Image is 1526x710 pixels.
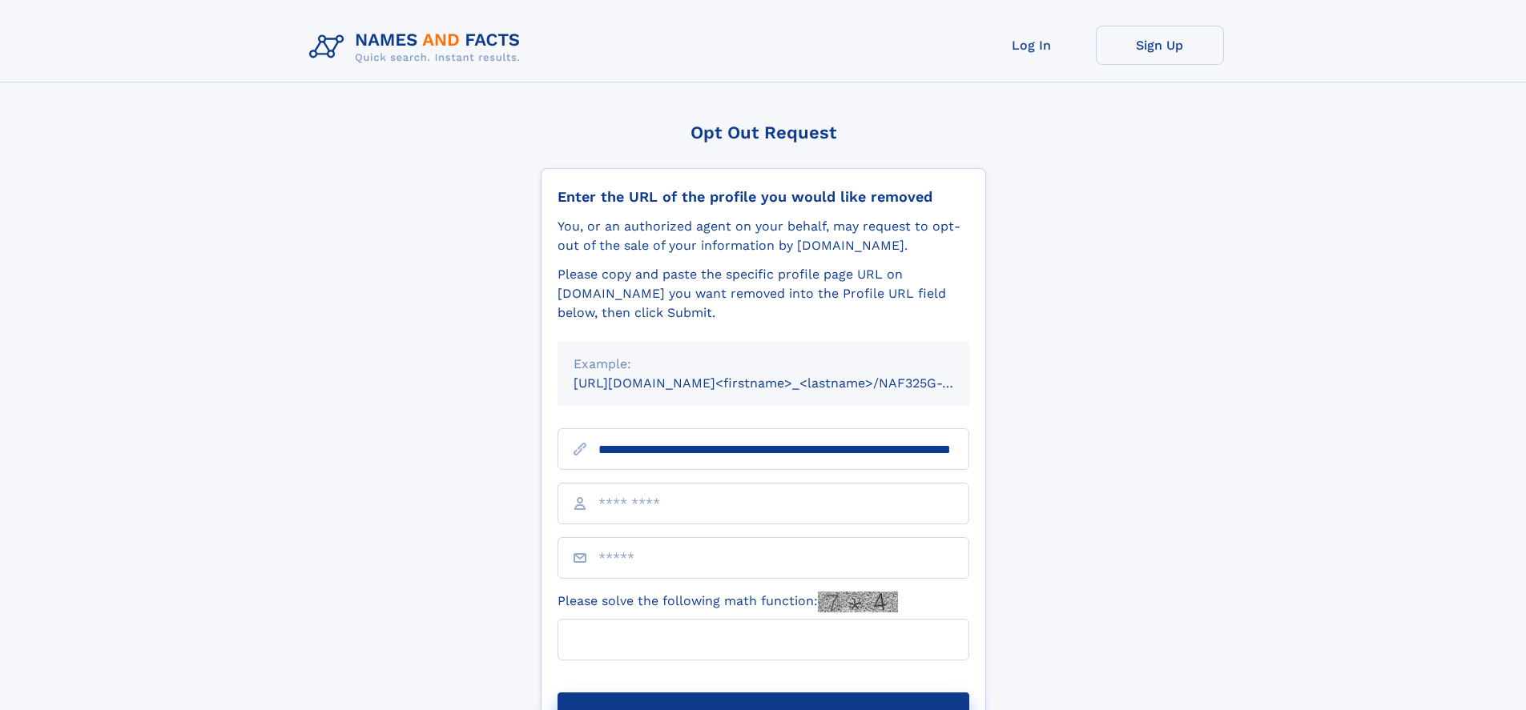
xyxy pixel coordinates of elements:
[1096,26,1224,65] a: Sign Up
[968,26,1096,65] a: Log In
[558,217,969,255] div: You, or an authorized agent on your behalf, may request to opt-out of the sale of your informatio...
[574,375,1000,391] small: [URL][DOMAIN_NAME]<firstname>_<lastname>/NAF325G-xxxxxxxx
[303,26,533,69] img: Logo Names and Facts
[558,592,898,612] label: Please solve the following math function:
[558,188,969,206] div: Enter the URL of the profile you would like removed
[574,355,953,374] div: Example:
[541,122,986,142] div: Opt Out Request
[558,265,969,323] div: Please copy and paste the specific profile page URL on [DOMAIN_NAME] you want removed into the Pr...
